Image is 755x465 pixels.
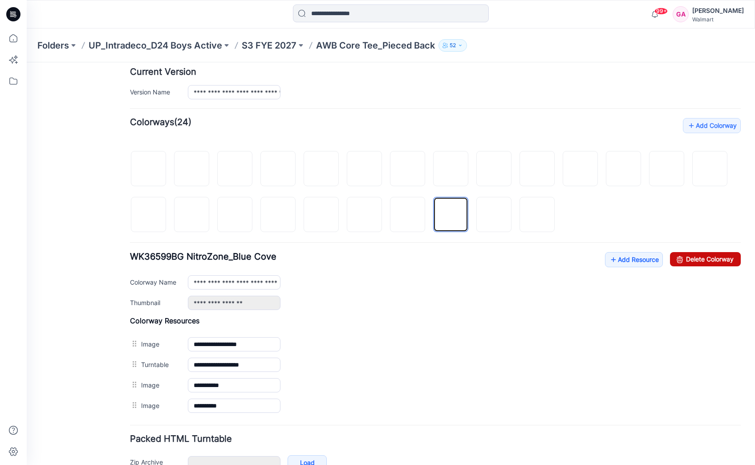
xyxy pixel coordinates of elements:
iframe: edit-style [27,62,755,465]
span: WK36599BG NitroZone_Blue Cove [103,189,250,200]
label: Zip Archive [103,395,152,404]
label: Thumbnail [103,235,152,245]
label: Turntable [114,297,152,307]
h4: Packed HTML Turntable [103,372,714,381]
a: S3 FYE 2027 [242,39,296,52]
p: AWB Core Tee_Pieced Back [316,39,435,52]
a: Load [261,393,300,408]
span: 99+ [654,8,668,15]
h4: Colorway Resources [103,254,714,263]
div: Walmart [692,16,744,23]
label: Colorway Name [103,215,152,224]
div: [PERSON_NAME] [692,5,744,16]
a: Folders [37,39,69,52]
button: 52 [438,39,467,52]
label: Image [114,338,152,348]
label: Image [114,277,152,286]
label: Image [114,318,152,327]
a: Add Resource [578,190,636,205]
a: Delete Colorway [643,190,714,204]
a: UP_Intradeco_D24 Boys Active [89,39,222,52]
p: 52 [450,41,456,50]
div: GA [673,6,689,22]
